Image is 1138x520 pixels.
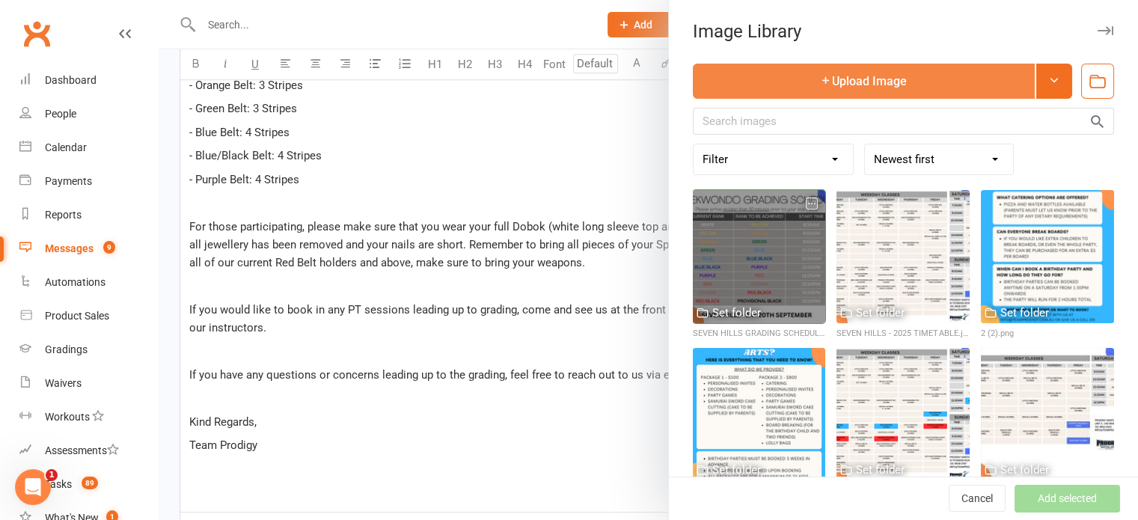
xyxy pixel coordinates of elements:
[669,21,1138,42] div: Image Library
[18,15,55,52] a: Clubworx
[82,477,98,489] span: 89
[1000,461,1049,479] div: Set folder
[45,242,94,254] div: Messages
[836,190,970,323] img: SEVEN HILLS - 2025 TIMETABLE.jpg
[712,461,761,479] div: Set folder
[45,444,119,456] div: Assessments
[45,411,90,423] div: Workouts
[45,478,72,490] div: Tasks
[45,175,92,187] div: Payments
[19,367,158,400] a: Waivers
[19,131,158,165] a: Calendar
[45,310,109,322] div: Product Sales
[836,327,970,340] div: SEVEN HILLS - 2025 TIMETABLE.jpg
[19,468,158,501] a: Tasks 89
[693,108,1114,135] input: Search images
[856,304,905,322] div: Set folder
[19,434,158,468] a: Assessments
[45,343,88,355] div: Gradings
[693,64,1035,99] button: Upload Image
[103,241,115,254] span: 9
[45,377,82,389] div: Waivers
[693,348,826,481] img: 1.png
[19,299,158,333] a: Product Sales
[981,327,1114,340] div: 2 (2).png
[836,348,970,481] img: SEVEN HILLS - 2025 TIMETABLE (9).png
[45,141,87,153] div: Calendar
[45,276,105,288] div: Automations
[712,304,761,322] div: Set folder
[19,266,158,299] a: Automations
[981,190,1114,323] img: 2 (2).png
[19,333,158,367] a: Gradings
[981,348,1114,481] img: DURAL - MARCH 2025.jpg
[19,97,158,131] a: People
[1000,304,1049,322] div: Set folder
[15,469,51,505] iframe: Intercom live chat
[19,64,158,97] a: Dashboard
[949,486,1006,513] button: Cancel
[693,327,826,340] div: SEVEN HILLS GRADING SCHEDULE.jpg
[19,165,158,198] a: Payments
[19,198,158,232] a: Reports
[19,400,158,434] a: Workouts
[46,469,58,481] span: 1
[19,232,158,266] a: Messages 9
[856,461,905,479] div: Set folder
[45,74,97,86] div: Dashboard
[45,209,82,221] div: Reports
[45,108,76,120] div: People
